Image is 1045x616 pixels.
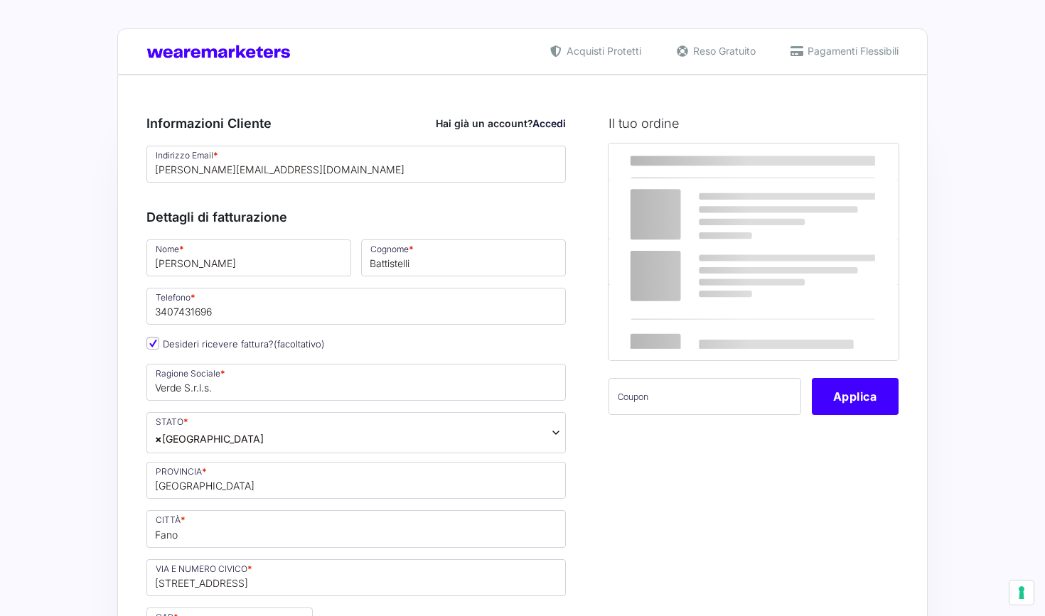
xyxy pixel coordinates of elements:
h3: Il tuo ordine [609,114,899,133]
input: Cognome * [361,239,566,276]
th: Totale [609,284,790,360]
input: Nome * [146,239,351,276]
label: Desideri ricevere fattura? [146,338,325,350]
th: Prodotto [609,144,790,180]
span: (facoltativo) [274,338,325,350]
span: Acquisti Protetti [563,43,641,58]
span: Italia [155,431,264,446]
a: Accedi [532,117,566,129]
span: × [155,431,162,446]
h3: Dettagli di fatturazione [146,207,566,227]
th: Subtotale [609,239,790,284]
span: Pagamenti Flessibili [804,43,899,58]
input: PROVINCIA * [146,462,566,499]
input: Telefono * [146,288,566,325]
span: Italia [146,412,566,453]
input: VIA E NUMERO CIVICO * [146,559,566,596]
input: Coupon [609,378,801,415]
span: Reso Gratuito [690,43,756,58]
h3: Informazioni Cliente [146,114,566,133]
input: Desideri ricevere fattura?(facoltativo) [146,337,159,350]
td: Marketers World 2025 - MW25 Ticket Standard [609,180,790,239]
div: Hai già un account? [436,116,566,131]
input: Indirizzo Email * [146,146,566,183]
input: CITTÀ * [146,510,566,547]
button: Applica [812,378,899,415]
th: Subtotale [789,144,899,180]
input: Ragione Sociale * [146,364,566,401]
button: Le tue preferenze relative al consenso per le tecnologie di tracciamento [1009,580,1034,605]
